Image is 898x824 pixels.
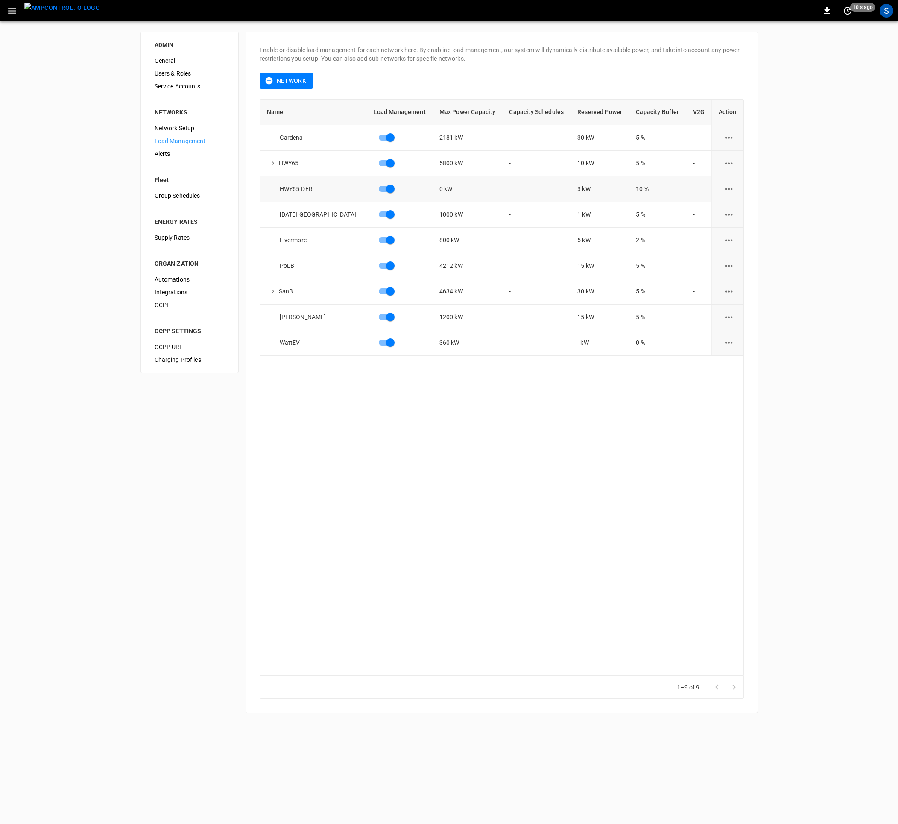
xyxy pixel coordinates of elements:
div: Integrations [148,286,231,299]
td: - [502,305,570,330]
td: 5 % [629,202,686,228]
button: load management options [719,255,740,276]
span: Users & Roles [155,69,225,78]
div: PoLB [267,261,367,270]
div: HWY65 [267,157,367,169]
td: 1000 kW [433,202,503,228]
span: Automations [155,275,225,284]
div: Service Accounts [148,80,231,93]
td: 30 kW [570,125,629,151]
th: Load Management [367,100,433,125]
span: OCPI [155,301,225,310]
div: ADMIN [155,41,225,49]
table: loadManagement-table [260,100,743,356]
td: 5800 kW [433,151,503,176]
div: Charging Profiles [148,353,231,366]
button: load management options [719,307,740,328]
td: - [686,125,711,151]
td: - [686,279,711,305]
span: Network Setup [155,124,225,133]
span: Supply Rates [155,233,225,242]
td: 10 kW [570,151,629,176]
td: 800 kW [433,228,503,253]
td: - [502,253,570,279]
span: Group Schedules [155,191,225,200]
td: - [502,228,570,253]
td: 5 % [629,305,686,330]
td: 5 % [629,279,686,305]
p: Enable or disable load management for each network here. By enabling load management, our system ... [260,46,744,63]
td: - kW [570,330,629,356]
div: SanB [267,285,367,297]
img: ampcontrol.io logo [24,3,100,13]
th: Capacity Buffer [629,100,686,125]
th: Action [711,100,743,125]
div: Group Schedules [148,189,231,202]
div: ORGANIZATION [155,259,225,268]
div: Users & Roles [148,67,231,80]
th: Capacity Schedules [502,100,570,125]
span: Integrations [155,288,225,297]
td: - [502,330,570,356]
div: ENERGY RATES [155,217,225,226]
button: load management options [719,179,740,199]
div: NETWORKS [155,108,225,117]
td: 5 % [629,125,686,151]
td: - [686,151,711,176]
div: Alerts [148,147,231,160]
p: 1–9 of 9 [677,683,699,692]
td: 3 kW [570,176,629,202]
button: expand row [267,285,279,297]
td: - [686,202,711,228]
button: set refresh interval [841,4,854,18]
div: Livermore [267,236,367,244]
button: load management options [719,153,740,174]
td: 2 % [629,228,686,253]
div: Supply Rates [148,231,231,244]
div: Fleet [155,176,225,184]
td: - [502,125,570,151]
span: 10 s ago [850,3,875,12]
th: Reserved Power [570,100,629,125]
td: - [502,202,570,228]
td: 2181 kW [433,125,503,151]
span: Alerts [155,150,225,158]
div: WattEV [267,338,367,347]
td: 5 kW [570,228,629,253]
button: load management options [719,281,740,302]
td: - [686,253,711,279]
div: OCPP SETTINGS [155,327,225,335]
td: 4634 kW [433,279,503,305]
td: 10 % [629,176,686,202]
div: HWY65-DER [267,185,367,193]
button: expand row [267,157,279,169]
td: 5 % [629,151,686,176]
button: load management options [719,332,740,353]
div: General [148,54,231,67]
th: Max Power Capacity [433,100,503,125]
td: 1200 kW [433,305,503,330]
div: [PERSON_NAME] [267,313,367,321]
div: Gardena [267,133,367,142]
td: - [502,176,570,202]
th: Name [260,100,367,125]
button: Network [260,73,313,89]
td: - [502,151,570,176]
div: Load Management [148,135,231,147]
button: load management options [719,127,740,148]
td: - [686,176,711,202]
button: load management options [719,230,740,251]
td: 4212 kW [433,253,503,279]
td: - [686,305,711,330]
span: General [155,56,225,65]
div: profile-icon [880,4,893,18]
span: OCPP URL [155,343,225,352]
td: 15 kW [570,305,629,330]
span: Load Management [155,137,225,146]
td: - [502,279,570,305]
td: 1 kW [570,202,629,228]
td: - [686,228,711,253]
td: 15 kW [570,253,629,279]
button: load management options [719,204,740,225]
td: 30 kW [570,279,629,305]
